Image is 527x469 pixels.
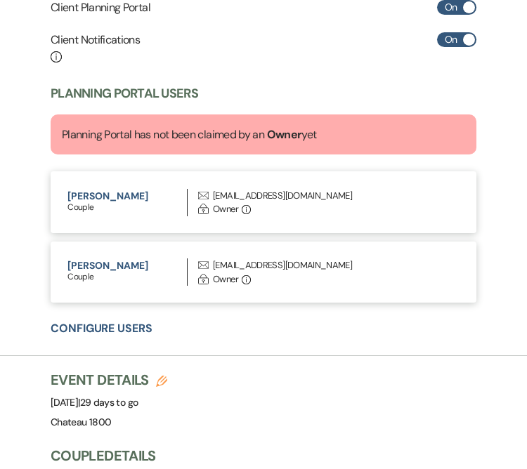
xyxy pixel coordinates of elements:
span: On [445,31,457,48]
span: 29 days to go [80,396,138,409]
div: [EMAIL_ADDRESS][DOMAIN_NAME] [213,189,352,203]
span: [DATE] [51,396,138,409]
h6: Client Notifications [51,32,140,64]
h3: Planning Portal Users [51,85,198,103]
strong: Owner [267,127,302,142]
h3: Couple Details [51,446,513,465]
button: Configure Users [51,323,152,334]
div: [EMAIL_ADDRESS][DOMAIN_NAME] [213,258,352,272]
button: [PERSON_NAME] [67,260,187,270]
button: [PERSON_NAME] [67,191,187,201]
p: Couple [67,270,187,284]
div: Owner [213,202,238,216]
p: Planning Portal has not been claimed by an yet [62,126,316,144]
span: Chateau 1800 [51,416,111,428]
div: Owner [213,272,238,286]
span: | [78,396,138,409]
p: Couple [67,201,187,214]
h3: Event Details [51,370,167,390]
